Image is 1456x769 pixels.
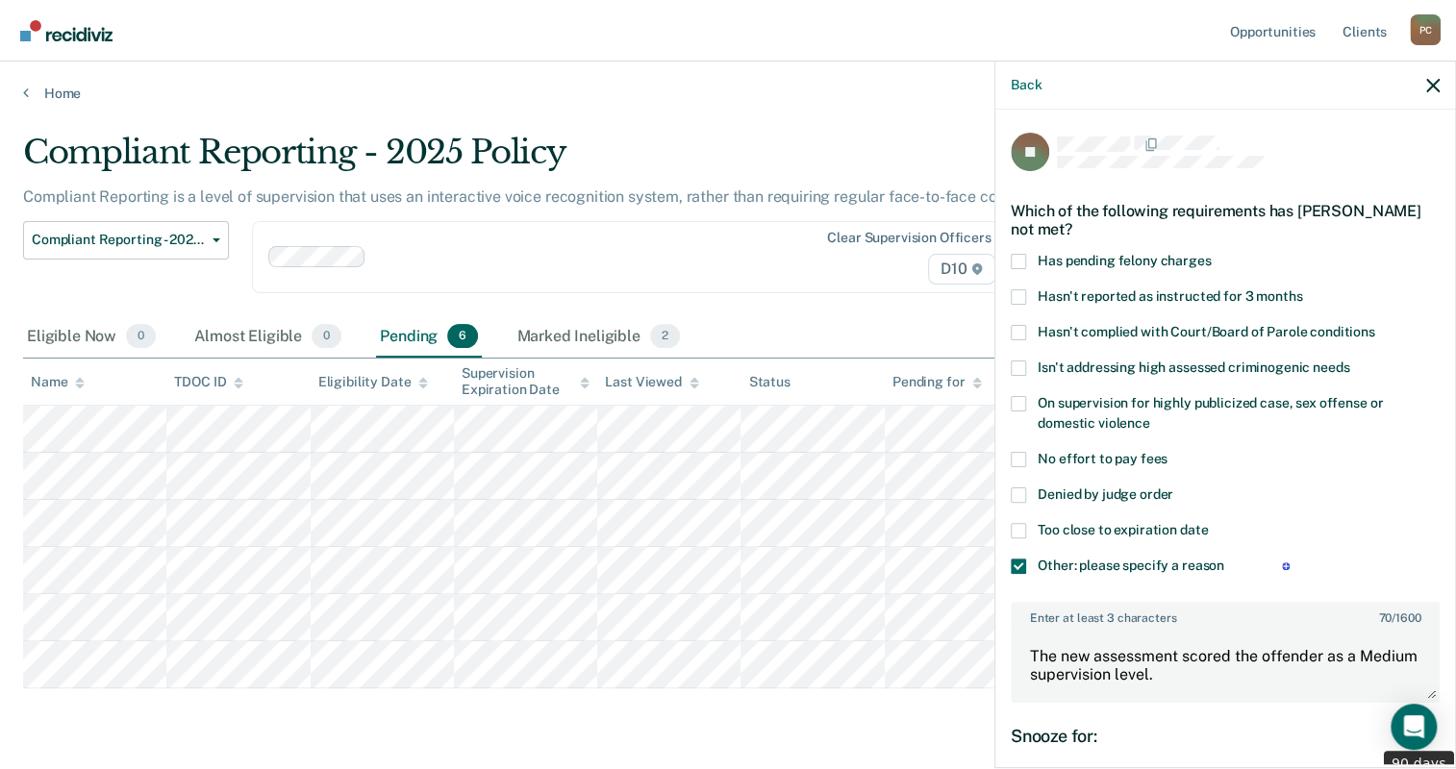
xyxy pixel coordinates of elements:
span: Hasn't complied with Court/Board of Parole conditions [1038,324,1375,339]
span: No effort to pay fees [1038,451,1167,466]
span: Hasn't reported as instructed for 3 months [1038,288,1302,304]
div: Last Viewed [605,374,698,390]
div: Eligible Now [23,316,160,359]
div: Pending for [892,374,982,390]
div: Eligibility Date [318,374,429,390]
div: Compliant Reporting - 2025 Policy [23,133,1116,187]
div: P C [1410,14,1441,45]
div: TDOC ID [174,374,243,390]
span: Too close to expiration date [1038,522,1208,537]
div: Almost Eligible [190,316,345,359]
span: 0 [126,324,156,349]
div: Name [31,374,85,390]
div: Pending [376,316,482,359]
span: D10 [928,254,994,285]
span: 70 [1378,611,1392,625]
label: Enter at least 3 characters [1013,604,1438,625]
span: Denied by judge order [1038,486,1173,502]
div: Status [748,374,790,390]
span: 6 [447,324,478,349]
span: Other: please specify a reason [1038,558,1224,573]
span: 0 [312,324,341,349]
img: Recidiviz [20,20,113,41]
div: Open Intercom Messenger [1391,704,1437,750]
button: Profile dropdown button [1410,14,1441,45]
div: Snooze for: [1011,726,1440,747]
div: Clear supervision officers [827,230,991,246]
div: Supervision Expiration Date [462,365,590,398]
p: Compliant Reporting is a level of supervision that uses an interactive voice recognition system, ... [23,187,1044,206]
span: On supervision for highly publicized case, sex offense or domestic violence [1038,395,1383,431]
div: Marked Ineligible [513,316,684,359]
a: Home [23,85,1433,102]
span: Compliant Reporting - 2025 Policy [32,232,205,248]
textarea: To enrich screen reader interactions, please activate Accessibility in Grammarly extension settings [1013,630,1438,701]
div: Which of the following requirements has [PERSON_NAME] not met? [1011,186,1440,254]
span: Isn't addressing high assessed criminogenic needs [1038,360,1349,375]
span: / 1600 [1378,611,1420,625]
span: 2 [650,324,680,349]
span: Has pending felony charges [1038,253,1211,268]
button: Back [1011,77,1042,93]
